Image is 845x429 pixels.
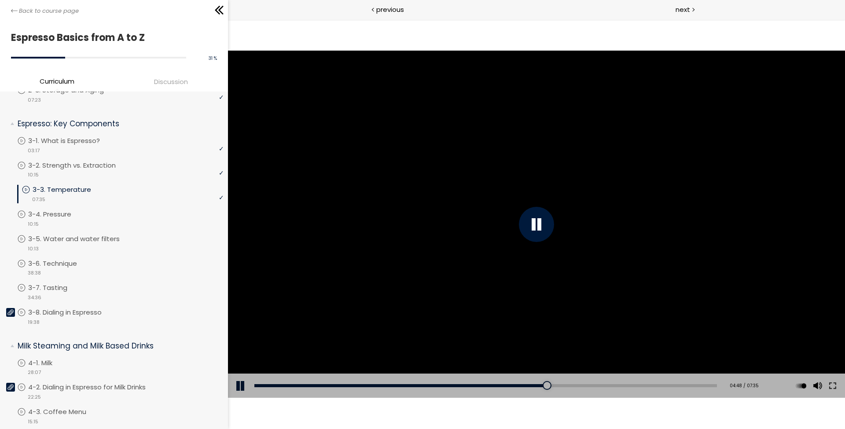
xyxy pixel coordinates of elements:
[154,77,188,87] span: Discussion
[209,55,217,62] span: 31 %
[376,4,404,15] span: previous
[28,161,133,170] p: 3-2. Strength vs. Extraction
[18,341,217,352] p: Milk Steaming and Milk Based Drinks
[28,209,89,219] p: 3-4. Pressure
[565,354,581,379] div: Change playback rate
[11,7,79,15] a: Back to course page
[566,354,580,379] button: Play back rate
[28,171,39,179] span: 10:15
[28,220,39,228] span: 10:15
[28,147,40,154] span: 03:17
[676,4,690,15] span: next
[33,185,109,194] p: 3-3. Temperature
[18,118,217,129] p: Espresso: Key Components
[28,96,41,104] span: 07:23
[19,7,79,15] span: Back to course page
[11,29,213,46] h1: Espresso Basics from A to Z
[28,136,118,146] p: 3-1. What is Espresso?
[32,196,45,203] span: 07:35
[582,354,595,379] button: Volume
[497,363,531,370] div: 04:48 / 07:35
[40,76,74,86] span: Curriculum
